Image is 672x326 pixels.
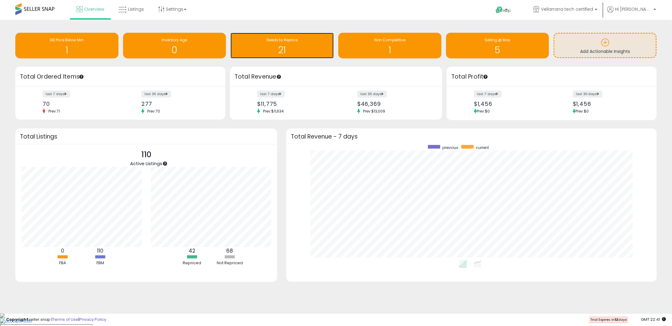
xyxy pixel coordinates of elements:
span: Listings [128,6,144,12]
b: 110 [97,247,103,254]
a: Help [491,2,523,20]
div: Not Repriced [212,260,248,266]
b: 42 [189,247,196,254]
label: last 7 days [43,91,70,98]
a: Hi [PERSON_NAME] [607,6,656,20]
h3: Total Revenue - 7 days [291,134,652,139]
h3: Total Profit [451,72,652,81]
label: last 30 days [573,91,603,98]
span: Non Competitive [374,37,405,43]
div: FBM [82,260,119,266]
p: 110 [130,149,162,161]
label: last 30 days [141,91,171,98]
a: Selling @ Max 5 [446,33,549,58]
label: last 30 days [357,91,387,98]
b: 68 [227,247,233,254]
div: Tooltip anchor [79,74,84,80]
div: Tooltip anchor [162,161,168,166]
span: Prev: $13,009 [360,109,388,114]
span: Overview [84,6,104,12]
div: $11,775 [257,101,331,107]
span: Help [503,8,511,13]
div: 277 [141,101,215,107]
label: last 7 days [257,91,285,98]
b: 0 [61,247,64,254]
div: Repriced [174,260,211,266]
h1: 5 [449,45,546,55]
span: Inventory Age [162,37,187,43]
div: 70 [43,101,116,107]
span: Active Listings [130,160,162,167]
span: Hi [PERSON_NAME] [615,6,652,12]
div: $46,369 [357,101,431,107]
a: Add Actionable Insights [554,34,656,57]
div: Tooltip anchor [483,74,488,80]
h1: 1 [341,45,438,55]
label: last 7 days [474,91,501,98]
i: Get Help [495,6,503,14]
span: Needs to Reprice [267,37,298,43]
a: Needs to Reprice 21 [231,33,334,58]
h3: Total Listings [20,134,272,139]
div: $1,456 [573,101,646,107]
a: Inventory Age 0 [123,33,226,58]
div: $1,456 [474,101,547,107]
span: Prev: $0 [477,109,490,114]
h3: Total Revenue [235,72,437,81]
span: Vellarrana tech certified [541,6,593,12]
h1: 1 [18,45,115,55]
div: Tooltip anchor [276,74,282,80]
span: BB Price Below Min [50,37,84,43]
a: Non Competitive 1 [338,33,441,58]
span: Selling @ Max [485,37,510,43]
span: Prev: $0 [576,109,589,114]
div: FBA [44,260,81,266]
h1: 0 [126,45,223,55]
span: Add Actionable Insights [580,48,630,54]
h1: 21 [234,45,331,55]
h3: Total Ordered Items [20,72,221,81]
span: current [476,145,489,150]
span: Prev: $11,634 [260,109,287,114]
span: Prev: 70 [144,109,163,114]
a: BB Price Below Min 1 [15,33,118,58]
span: previous [442,145,458,150]
span: Prev: 71 [45,109,63,114]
